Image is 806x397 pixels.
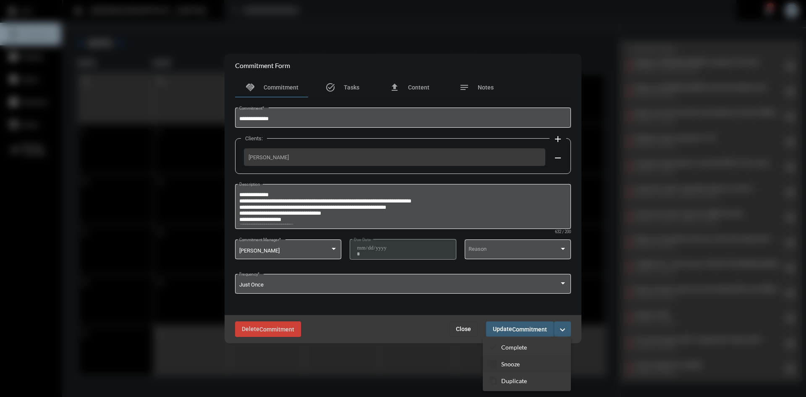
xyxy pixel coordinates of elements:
mat-icon: content_copy [489,376,497,385]
p: Snooze [501,360,520,368]
mat-icon: checkmark [489,343,497,351]
p: Complete [501,344,527,351]
p: Duplicate [501,377,527,384]
mat-icon: snooze [489,360,497,368]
